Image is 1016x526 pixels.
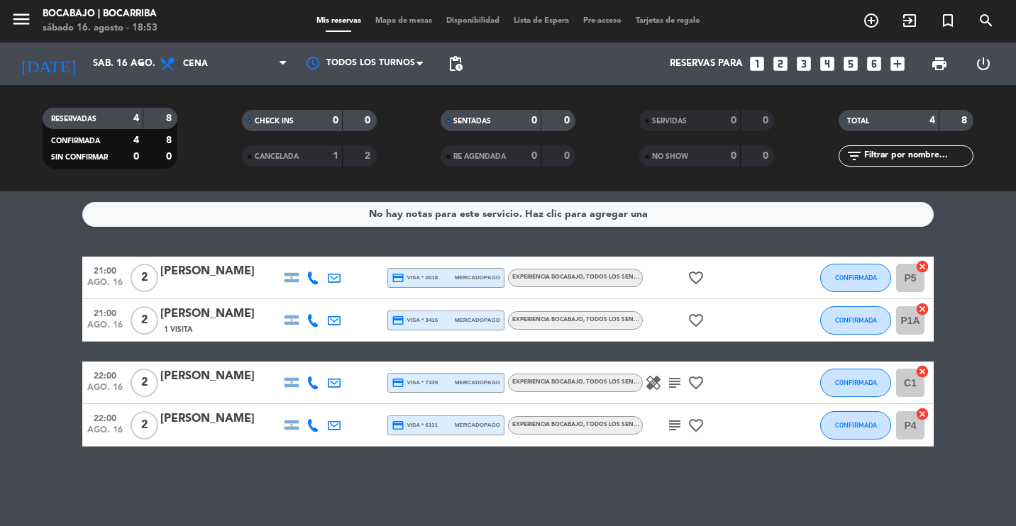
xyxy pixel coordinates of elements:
span: SERVIDAS [652,118,687,125]
strong: 0 [133,152,139,162]
i: credit_card [392,419,404,432]
i: power_settings_new [975,55,992,72]
span: mercadopago [455,420,500,430]
div: No hay notas para este servicio. Haz clic para agregar una [369,206,648,223]
div: LOG OUT [961,43,1005,85]
i: cancel [915,407,929,421]
span: 22:00 [87,409,123,425]
i: add_circle_outline [863,12,880,29]
span: Reservas para [670,58,743,69]
i: looks_4 [818,55,836,73]
span: Experiencia Bocabajo, todos los sentidos [512,317,651,323]
span: RE AGENDADA [453,153,506,160]
strong: 0 [564,151,573,161]
i: credit_card [392,314,404,327]
span: 2 [131,264,158,292]
span: visa * 6131 [392,419,438,432]
span: Lista de Espera [507,17,576,25]
span: mercadopago [455,378,500,387]
strong: 4 [133,135,139,145]
strong: 1 [333,151,338,161]
i: search [978,12,995,29]
i: cancel [915,302,929,316]
span: Experiencia Bocabajo, todos los sentidos [512,422,651,427]
span: RESERVADAS [51,116,96,123]
span: Mis reservas [309,17,368,25]
span: 2 [131,306,158,335]
div: [PERSON_NAME] [160,305,281,323]
i: looks_one [748,55,766,73]
span: SENTADAS [453,118,491,125]
span: visa * 7339 [392,376,438,389]
i: favorite_border [688,374,705,391]
span: Experiencia Bocabajo, todos los sentidos [512,274,651,280]
strong: 0 [531,151,537,161]
span: NO SHOW [652,153,688,160]
strong: 0 [365,116,373,125]
span: Disponibilidad [439,17,507,25]
i: favorite_border [688,417,705,434]
span: mercadopago [455,273,500,282]
strong: 0 [731,116,736,125]
button: CONFIRMADA [820,306,891,335]
i: exit_to_app [901,12,918,29]
div: [PERSON_NAME] [160,410,281,428]
i: credit_card [392,272,404,284]
span: TOTAL [847,118,869,125]
span: ago. 16 [87,425,123,442]
span: ago. 16 [87,320,123,337]
i: credit_card [392,376,404,389]
span: 21:00 [87,304,123,320]
strong: 8 [166,113,175,123]
span: 2 [131,411,158,440]
strong: 8 [961,116,970,125]
i: favorite_border [688,312,705,329]
span: print [931,55,948,72]
strong: 0 [731,151,736,161]
strong: 0 [166,152,175,162]
span: Mapa de mesas [368,17,439,25]
span: 21:00 [87,262,123,278]
span: CHECK INS [255,118,294,125]
div: [PERSON_NAME] [160,367,281,386]
strong: 8 [166,135,175,145]
span: CONFIRMADA [835,316,877,324]
strong: 0 [333,116,338,125]
input: Filtrar por nombre... [863,148,973,164]
span: 22:00 [87,366,123,383]
strong: 0 [763,116,771,125]
i: looks_6 [865,55,883,73]
div: BOCABAJO | BOCARRIBA [43,7,158,21]
button: CONFIRMADA [820,369,891,397]
strong: 4 [133,113,139,123]
i: looks_two [771,55,790,73]
span: CONFIRMADA [835,379,877,386]
span: 1 Visita [164,324,192,335]
strong: 0 [531,116,537,125]
i: turned_in_not [939,12,956,29]
span: mercadopago [455,315,500,325]
span: Experiencia Bocabajo, todos los sentidos [512,379,651,385]
span: CONFIRMADA [835,421,877,429]
span: Tarjetas de regalo [629,17,707,25]
span: Cena [183,59,208,69]
i: cancel [915,259,929,274]
i: subject [666,374,683,391]
button: CONFIRMADA [820,411,891,440]
i: add_box [888,55,907,73]
i: subject [666,417,683,434]
span: CONFIRMADA [51,138,100,145]
div: sábado 16. agosto - 18:53 [43,21,158,35]
span: 2 [131,369,158,397]
span: ago. 16 [87,383,123,399]
span: CONFIRMADA [835,274,877,281]
i: menu [11,9,32,30]
i: arrow_drop_down [132,55,149,72]
span: visa * 3416 [392,314,438,327]
strong: 0 [763,151,771,161]
strong: 0 [564,116,573,125]
span: SIN CONFIRMAR [51,154,108,161]
span: visa * 0018 [392,272,438,284]
span: ago. 16 [87,278,123,294]
i: looks_3 [795,55,813,73]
